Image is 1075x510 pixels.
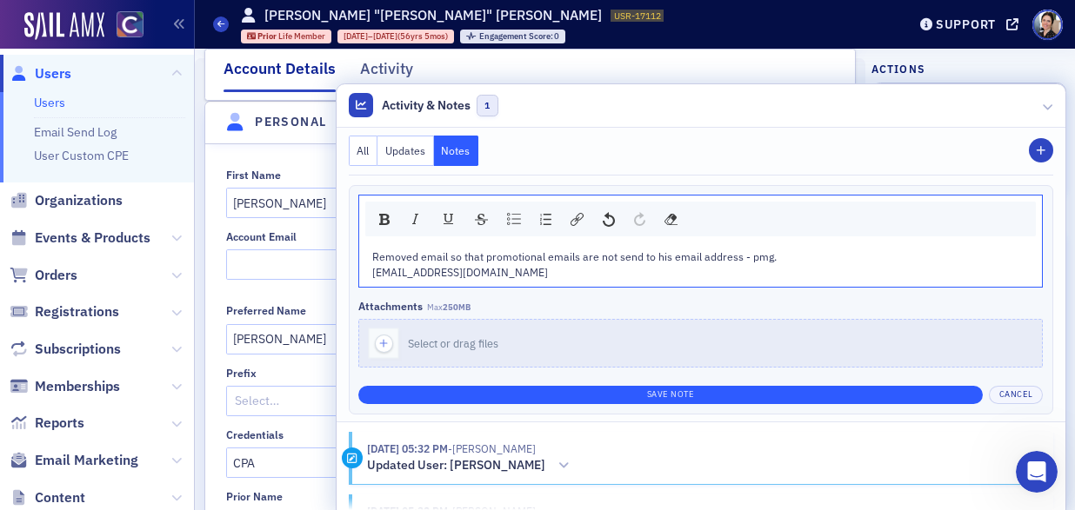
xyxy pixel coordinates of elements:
div: rdw-wrapper [358,195,1043,288]
div: Thank you so much, [PERSON_NAME]! This looks great. You can go ahead and upload the sheet from ta... [77,81,320,132]
img: SailAMX [24,12,104,40]
div: Pamela says… [14,209,334,261]
div: Support [936,17,996,32]
img: SailAMX [117,11,144,38]
div: rdw-list-control [497,207,561,231]
div: Undo [597,207,621,231]
span: Events & Products [35,229,150,248]
div: Account Details [224,57,336,92]
div: Pamela says… [14,70,334,156]
a: Reports [10,414,84,433]
div: rdw-editor [372,248,1030,281]
div: Italic [403,207,429,231]
div: Aidan says… [14,156,334,209]
span: Removed email so that promotional emails are not send to his email address - pmg. [EMAIL_ADDRESS]... [372,249,779,279]
button: Gif picker [55,377,69,391]
button: Updated User: [PERSON_NAME] [367,457,576,475]
button: Select or drag files [358,319,1043,368]
iframe: Intercom live chat [1016,451,1058,493]
div: First Name [226,169,281,182]
a: Email Marketing [10,451,138,470]
span: Max [427,301,471,313]
img: Profile image for Operator [50,10,77,37]
button: Cancel [989,386,1043,404]
div: Bold [373,208,396,231]
a: Email Send Log [34,124,117,140]
h5: Updated User: [PERSON_NAME] [367,458,545,474]
span: Subscriptions [35,340,121,359]
span: Select or drag files [408,336,498,350]
div: Unordered [501,207,527,231]
span: [DATE] [344,30,368,42]
div: Redo [628,207,651,231]
span: 250MB [443,301,471,313]
span: Email Marketing [35,451,138,470]
button: Emoji picker [27,377,41,391]
button: Updates [377,136,434,166]
div: rdw-remove-control [655,207,687,231]
a: Content [10,488,85,507]
div: Thank you so much!!!!!!!! [162,219,320,236]
div: Thank you so much!!!!!!!! [148,209,334,247]
span: Users [35,64,71,83]
div: Underline [436,207,462,231]
button: Save Note [358,386,983,404]
a: Users [10,64,71,83]
a: Prior Life Member [247,30,326,42]
span: Organizations [35,191,123,210]
div: Link [564,207,590,231]
div: rdw-link-control [561,207,593,231]
span: Orders [35,266,77,285]
div: Glad to help! [28,294,107,311]
button: Start recording [110,377,124,391]
a: Orders [10,266,77,285]
div: Aidan says… [14,283,334,360]
div: Glad to help![PERSON_NAME] • [DATE] [14,283,121,321]
div: Preferred Name [226,304,306,317]
a: Organizations [10,191,123,210]
h1: Operator [84,17,146,30]
h4: Personal [255,113,326,131]
button: go back [11,7,44,40]
div: Ordered [534,208,558,231]
div: Attachments [358,300,423,313]
div: [PERSON_NAME] • [DATE] [28,325,164,335]
span: Life Member [278,30,325,42]
div: 0 [479,32,560,42]
a: link [144,168,165,182]
span: Profile [1032,10,1063,40]
div: – (56yrs 5mos) [344,30,448,42]
span: Content [35,488,85,507]
div: Account Email [226,230,297,243]
div: Prior: Prior: Life Member [241,30,332,43]
div: rdw-history-control [593,207,655,231]
div: Close [305,7,337,38]
button: Upload attachment [83,377,97,391]
div: Credentials [226,428,284,441]
div: Prefix [226,367,257,380]
a: Memberships [10,377,120,396]
span: Registrations [35,302,119,321]
div: Ok great! Here is a to the rest. [28,167,232,184]
span: 1 [477,95,498,116]
span: Pamela Galey-Coleman [448,441,536,455]
span: Memberships [35,377,120,396]
a: Users [34,95,65,110]
textarea: Message… [15,341,333,370]
div: rdw-toolbar [365,202,1036,236]
div: rdw-inline-control [370,207,497,231]
div: 1969-03-24 00:00:00 [337,30,454,43]
div: Activity [342,447,364,469]
div: Prior Name [226,490,283,503]
button: Home [272,7,305,40]
a: Events & Products [10,229,150,248]
h4: Actions [871,61,925,76]
button: All [349,136,378,166]
a: View Homepage [104,11,144,41]
div: Ok great! Here is alinkto the rest. [14,156,246,195]
span: Reports [35,414,84,433]
a: User Custom CPE [34,148,129,163]
div: Thank you so much, [PERSON_NAME]! This looks great. You can go ahead and upload the sheet from ta... [63,70,334,142]
div: Engagement Score: 0 [460,30,565,43]
span: Activity & Notes [382,96,471,115]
